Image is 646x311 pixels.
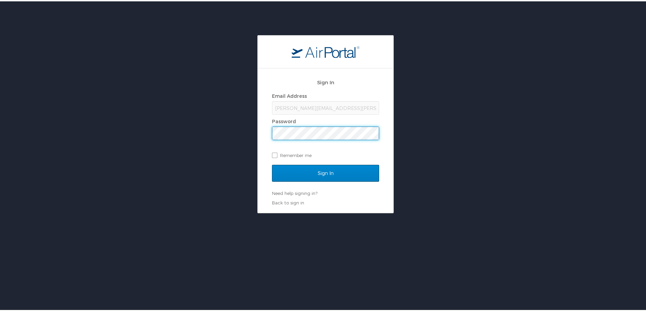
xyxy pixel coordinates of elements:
label: Remember me [272,149,379,159]
img: logo [292,44,359,57]
a: Need help signing in? [272,189,317,195]
input: Sign In [272,163,379,180]
h2: Sign In [272,77,379,85]
label: Password [272,117,296,123]
label: Email Address [272,92,307,97]
a: Back to sign in [272,199,304,204]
